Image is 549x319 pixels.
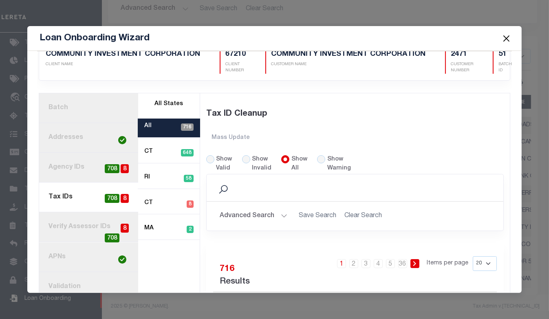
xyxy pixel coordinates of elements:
div: Tax ID Cleanup [206,98,504,130]
label: All [144,122,152,131]
a: APNs [39,242,138,272]
h5: 51 [498,50,512,59]
p: CLIENT NAME [46,62,200,68]
label: MA [144,224,154,233]
span: 58 [184,175,194,182]
label: Show Warning [327,155,351,173]
button: Close [501,33,512,44]
h5: 67210 [225,50,246,59]
label: CT [144,147,153,156]
a: 36 [398,259,407,268]
a: Addresses [39,123,138,153]
label: All States [154,100,183,109]
span: 708 [105,164,119,174]
h5: COMMUNITY INVESTMENT CORPORATION [271,50,426,59]
button: Advanced Search [220,208,287,224]
a: 1 [337,259,346,268]
span: Items per page [427,259,469,268]
p: CLIENT NUMBER [225,62,246,74]
label: Show All [291,155,307,173]
p: CUSTOMER NAME [271,62,426,68]
a: Batch [39,93,138,123]
span: 2 [187,226,194,233]
a: 5 [386,259,395,268]
span: 8 [121,194,129,203]
a: 4 [374,259,383,268]
span: 648 [181,149,194,156]
h5: COMMUNITY INVESTMENT CORPORATION [46,50,200,59]
span: 716 [220,265,234,273]
p: BATCH ID [498,62,512,74]
img: check-icon-green.svg [118,255,126,264]
label: Results [220,275,250,288]
span: 8 [121,164,129,174]
span: 8 [121,224,129,233]
h5: Loan Onboarding Wizard [40,33,150,44]
a: 3 [362,259,370,268]
label: RI [144,173,150,182]
label: Show Invalid [252,155,271,173]
a: Verify Assessor IDs8708 [39,212,138,242]
h5: 2471 [451,50,473,59]
p: CUSTOMER NUMBER [451,62,473,74]
span: 708 [105,233,119,243]
a: Agency IDs8708 [39,153,138,183]
span: 716 [181,123,194,131]
a: 2 [349,259,358,268]
span: 708 [105,194,119,203]
a: Tax IDs8708 [39,183,138,212]
a: Validation [39,272,138,302]
label: CT [144,199,153,208]
img: check-icon-green.svg [118,136,126,144]
label: Show Valid [216,155,232,173]
span: 8 [187,200,194,208]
